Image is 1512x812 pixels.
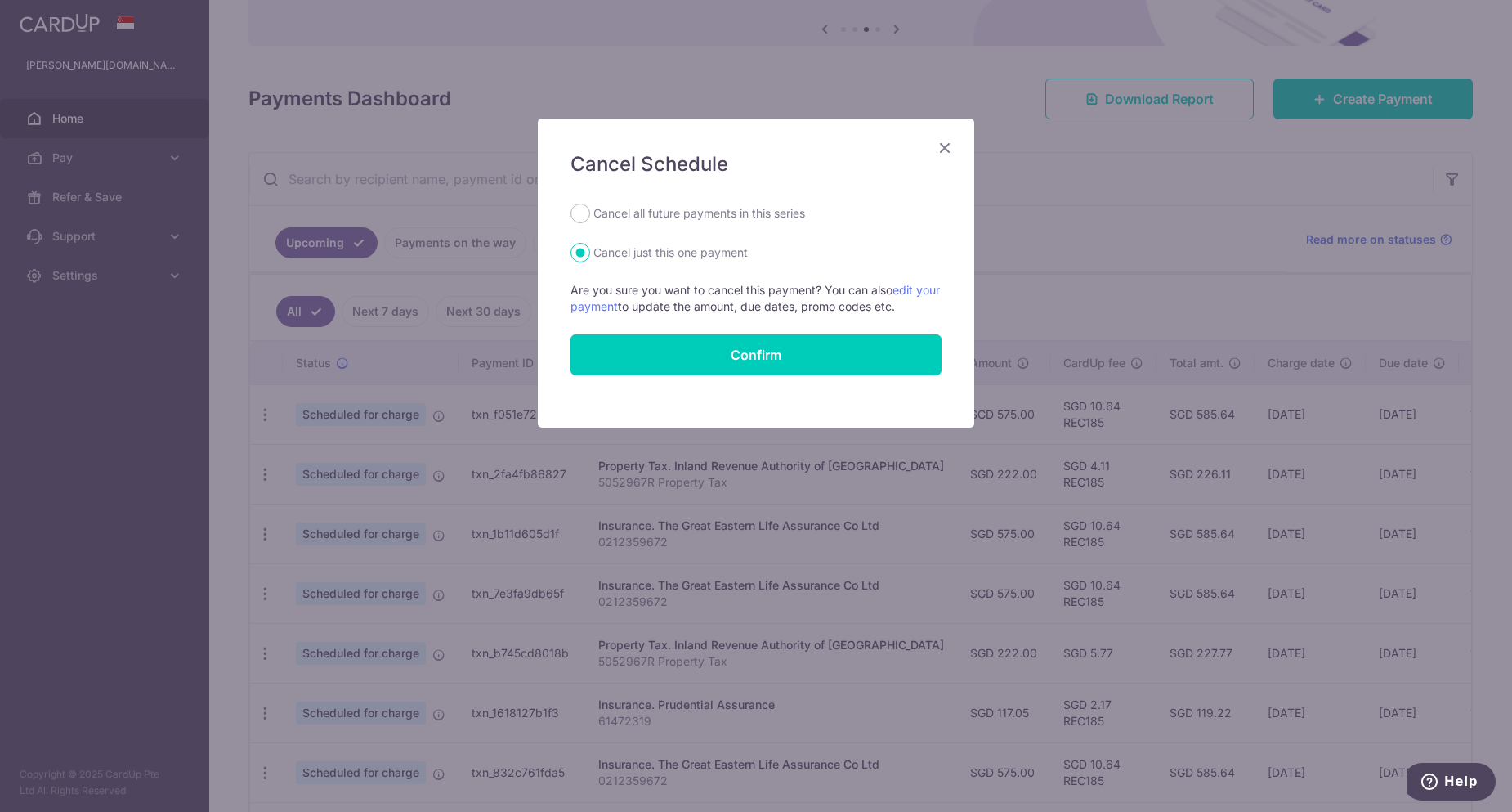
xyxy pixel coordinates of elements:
label: Cancel just this one payment [593,243,748,262]
h5: Cancel Schedule [570,151,942,177]
button: Close [935,138,955,158]
button: Confirm [570,334,942,375]
label: Cancel all future payments in this series [593,204,805,223]
p: Are you sure you want to cancel this payment? You can also to update the amount, due dates, promo... [570,282,942,315]
iframe: Opens a widget where you can find more information [1407,763,1496,804]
